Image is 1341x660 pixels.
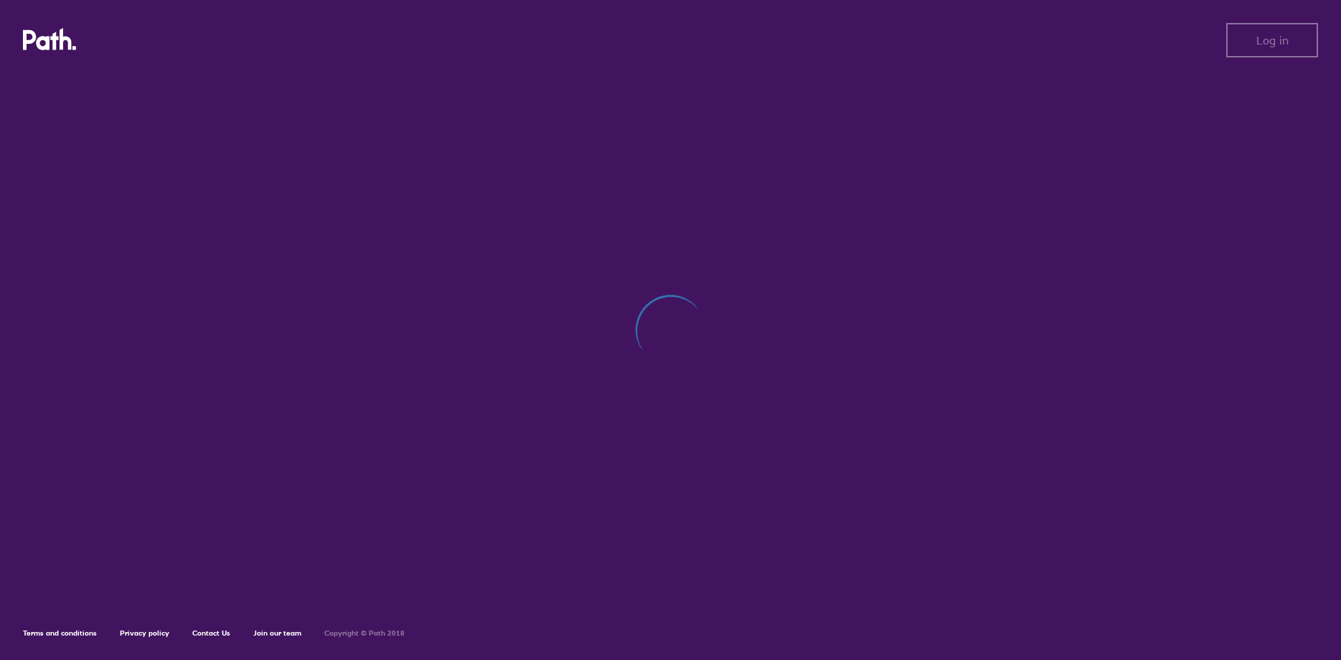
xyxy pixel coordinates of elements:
[324,629,405,638] h6: Copyright © Path 2018
[192,628,230,638] a: Contact Us
[23,628,97,638] a: Terms and conditions
[253,628,301,638] a: Join our team
[1256,34,1289,47] span: Log in
[120,628,169,638] a: Privacy policy
[1226,23,1318,57] button: Log in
